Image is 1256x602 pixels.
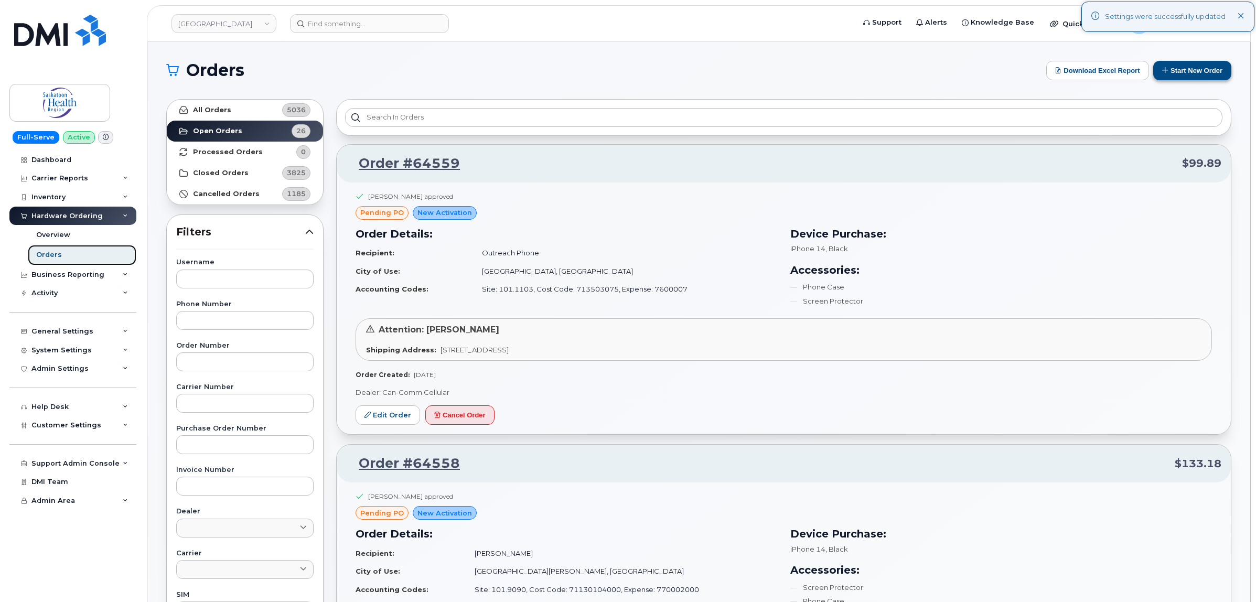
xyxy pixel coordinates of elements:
[193,127,242,135] strong: Open Orders
[193,148,263,156] strong: Processed Orders
[790,282,1212,292] li: Phone Case
[790,244,825,253] span: iPhone 14
[465,562,777,580] td: [GEOGRAPHIC_DATA][PERSON_NAME], [GEOGRAPHIC_DATA]
[1153,61,1231,80] button: Start New Order
[193,169,249,177] strong: Closed Orders
[425,405,495,425] button: Cancel Order
[176,224,305,240] span: Filters
[356,549,394,557] strong: Recipient:
[176,301,314,308] label: Phone Number
[346,154,460,173] a: Order #64559
[1182,156,1221,171] span: $99.89
[379,325,499,335] span: Attention: [PERSON_NAME]
[1175,456,1221,471] span: $133.18
[176,425,314,432] label: Purchase Order Number
[790,545,825,553] span: iPhone 14
[790,226,1212,242] h3: Device Purchase:
[790,296,1212,306] li: Screen Protector
[176,508,314,515] label: Dealer
[790,583,1212,593] li: Screen Protector
[167,184,323,205] a: Cancelled Orders1185
[1046,61,1149,80] button: Download Excel Report
[356,285,428,293] strong: Accounting Codes:
[287,168,306,178] span: 3825
[360,208,404,218] span: pending PO
[356,405,420,425] a: Edit Order
[193,190,260,198] strong: Cancelled Orders
[366,346,436,354] strong: Shipping Address:
[356,249,394,257] strong: Recipient:
[345,108,1222,127] input: Search in orders
[465,544,777,563] td: [PERSON_NAME]
[825,244,848,253] span: , Black
[465,580,777,599] td: Site: 101.9090, Cost Code: 71130104000, Expense: 770002000
[356,567,400,575] strong: City of Use:
[790,526,1212,542] h3: Device Purchase:
[473,262,778,281] td: [GEOGRAPHIC_DATA], [GEOGRAPHIC_DATA]
[414,371,436,379] span: [DATE]
[417,208,472,218] span: New Activation
[441,346,509,354] span: [STREET_ADDRESS]
[186,62,244,78] span: Orders
[176,467,314,474] label: Invoice Number
[301,147,306,157] span: 0
[346,454,460,473] a: Order #64558
[356,267,400,275] strong: City of Use:
[1210,556,1248,594] iframe: Messenger Launcher
[356,526,778,542] h3: Order Details:
[287,189,306,199] span: 1185
[176,592,314,598] label: SIM
[356,371,410,379] strong: Order Created:
[167,100,323,121] a: All Orders5036
[473,280,778,298] td: Site: 101.1103, Cost Code: 713503075, Expense: 7600007
[356,226,778,242] h3: Order Details:
[356,585,428,594] strong: Accounting Codes:
[417,508,472,518] span: New Activation
[176,384,314,391] label: Carrier Number
[167,142,323,163] a: Processed Orders0
[473,244,778,262] td: Outreach Phone
[167,121,323,142] a: Open Orders26
[356,388,1212,397] p: Dealer: Can-Comm Cellular
[296,126,306,136] span: 26
[368,192,453,201] div: [PERSON_NAME] approved
[287,105,306,115] span: 5036
[790,262,1212,278] h3: Accessories:
[193,106,231,114] strong: All Orders
[176,342,314,349] label: Order Number
[167,163,323,184] a: Closed Orders3825
[1105,12,1226,22] div: Settings were successfully updated
[825,545,848,553] span: , Black
[790,562,1212,578] h3: Accessories:
[176,550,314,557] label: Carrier
[368,492,453,501] div: [PERSON_NAME] approved
[176,259,314,266] label: Username
[360,508,404,518] span: pending PO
